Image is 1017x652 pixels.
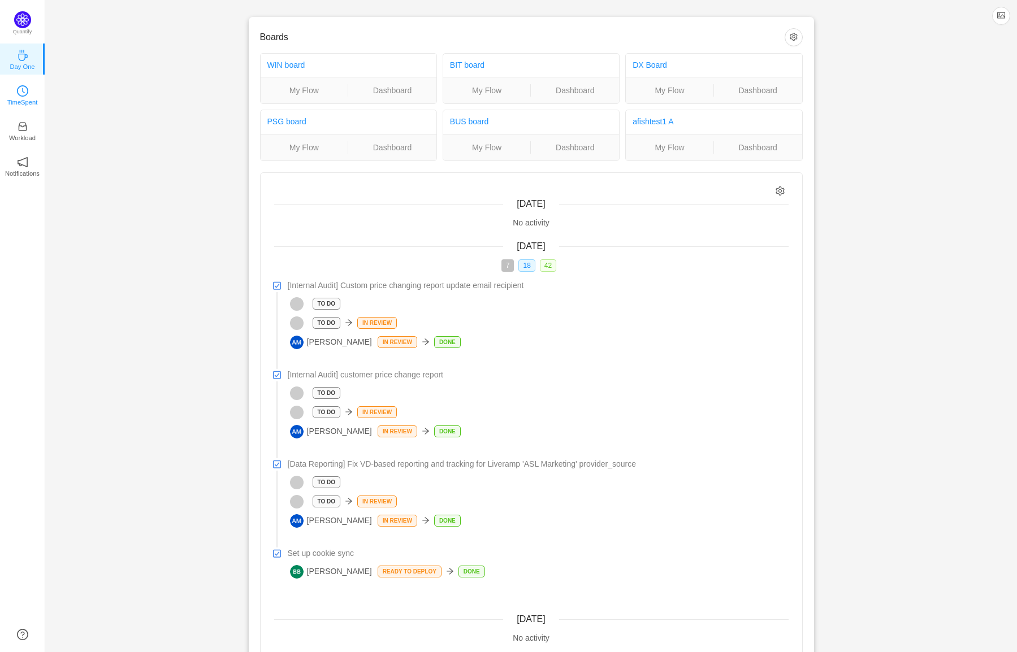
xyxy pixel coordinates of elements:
[274,632,789,644] div: No activity
[313,477,340,488] p: To Do
[422,427,430,435] i: icon: arrow-right
[358,496,396,507] p: In Review
[288,369,789,381] a: [Internal Audit] customer price change report
[10,62,34,72] p: Day One
[626,141,713,154] a: My Flow
[378,515,417,526] p: In Review
[13,28,32,36] p: Quantify
[501,259,514,272] span: 7
[290,565,304,579] img: BB
[288,458,636,470] span: [Data Reporting] Fix VD-based reporting and tracking for Liveramp 'ASL Marketing' provider_source
[290,425,372,438] span: [PERSON_NAME]
[714,84,802,97] a: Dashboard
[345,319,353,327] i: icon: arrow-right
[313,298,340,309] p: To Do
[267,117,306,126] a: PSG board
[290,336,304,349] img: AM
[288,458,789,470] a: [Data Reporting] Fix VD-based reporting and tracking for Liveramp 'ASL Marketing' provider_source
[435,337,460,347] p: Done
[17,50,28,61] i: icon: coffee
[17,157,28,168] i: icon: notification
[14,11,31,28] img: Quantify
[714,141,802,154] a: Dashboard
[17,85,28,97] i: icon: clock-circle
[422,516,430,524] i: icon: arrow-right
[378,566,441,577] p: Ready to deploy
[288,369,443,381] span: [Internal Audit] customer price change report
[348,141,436,154] a: Dashboard
[261,141,348,154] a: My Flow
[290,565,372,579] span: [PERSON_NAME]
[288,280,789,292] a: [Internal Audit] Custom price changing report update email recipient
[531,141,619,154] a: Dashboard
[260,32,785,43] h3: Boards
[518,259,535,272] span: 18
[358,407,396,418] p: In Review
[261,84,348,97] a: My Flow
[288,547,354,559] span: Set up cookie sync
[288,280,524,292] span: [Internal Audit] Custom price changing report update email recipient
[17,160,28,171] a: icon: notificationNotifications
[267,60,305,69] a: WIN board
[776,186,785,196] i: icon: setting
[785,28,803,46] button: icon: setting
[435,426,460,437] p: Done
[17,53,28,64] a: icon: coffeeDay One
[313,318,340,328] p: To Do
[313,407,340,418] p: To Do
[992,7,1010,25] button: icon: picture
[345,408,353,416] i: icon: arrow-right
[446,567,454,575] i: icon: arrow-right
[435,515,460,526] p: Done
[378,337,417,347] p: In Review
[313,496,340,507] p: To Do
[290,514,372,528] span: [PERSON_NAME]
[633,60,667,69] a: DX Board
[540,259,556,272] span: 42
[17,121,28,132] i: icon: inbox
[290,336,372,349] span: [PERSON_NAME]
[517,241,545,251] span: [DATE]
[443,141,531,154] a: My Flow
[348,84,436,97] a: Dashboard
[378,426,417,437] p: In Review
[345,497,353,505] i: icon: arrow-right
[274,217,789,229] div: No activity
[17,124,28,136] a: icon: inboxWorkload
[633,117,673,126] a: afishtest1 A
[288,547,789,559] a: Set up cookie sync
[17,629,28,640] a: icon: question-circle
[459,566,484,577] p: Done
[450,60,484,69] a: BIT board
[17,89,28,100] a: icon: clock-circleTimeSpent
[9,133,36,143] p: Workload
[7,97,38,107] p: TimeSpent
[531,84,619,97] a: Dashboard
[290,425,304,438] img: AM
[313,388,340,398] p: To Do
[290,514,304,528] img: AM
[517,199,545,208] span: [DATE]
[5,168,40,179] p: Notifications
[626,84,713,97] a: My Flow
[443,84,531,97] a: My Flow
[517,614,545,624] span: [DATE]
[422,338,430,346] i: icon: arrow-right
[450,117,488,126] a: BUS board
[358,318,396,328] p: In Review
